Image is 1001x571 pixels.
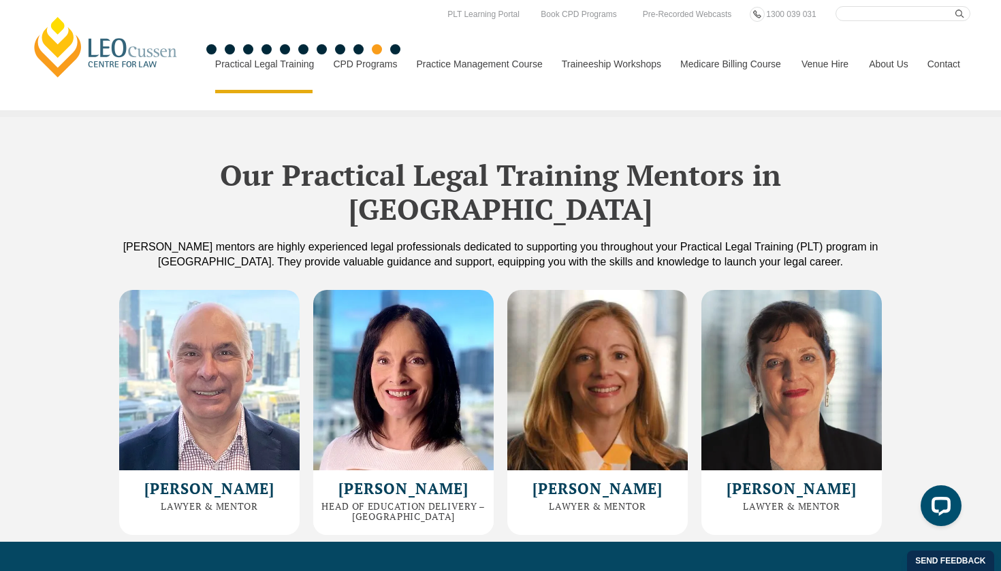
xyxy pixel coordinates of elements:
[670,35,791,93] a: Medicare Billing Course
[537,7,620,22] a: Book CPD Programs
[910,480,967,537] iframe: LiveChat chat widget
[514,501,681,511] h3: Lawyer & Mentor
[317,44,327,54] span: Go to slide 7
[639,7,735,22] a: Pre-Recorded Webcasts
[763,7,819,22] a: 1300 039 031
[407,35,552,93] a: Practice Management Course
[335,44,345,54] span: Go to slide 8
[126,480,293,497] h2: [PERSON_NAME]
[298,44,308,54] span: Go to slide 6
[261,44,272,54] span: Go to slide 4
[390,44,400,54] span: Go to slide 11
[205,35,323,93] a: Practical Legal Training
[859,35,917,93] a: About Us
[112,240,889,270] div: [PERSON_NAME] mentors are highly experienced legal professionals dedicated to supporting you thro...
[353,44,364,54] span: Go to slide 9
[225,44,235,54] span: Go to slide 2
[320,480,487,497] h2: [PERSON_NAME]
[323,35,406,93] a: CPD Programs
[552,35,670,93] a: Traineeship Workshops
[766,10,816,19] span: 1300 039 031
[112,158,889,227] h2: Our Practical Legal Training Mentors in [GEOGRAPHIC_DATA]
[206,44,217,54] span: Go to slide 1
[917,35,970,93] a: Contact
[701,290,882,470] img: Claire Humble Lawyer & Mentor
[708,501,875,511] h3: Lawyer & Mentor
[31,15,181,79] a: [PERSON_NAME] Centre for Law
[119,290,300,470] img: Silvio De Luca Lawyer & Mentor
[514,480,681,497] h2: [PERSON_NAME]
[372,44,382,54] span: Go to slide 10
[243,44,253,54] span: Go to slide 3
[320,501,487,522] h3: Head of Education Delivery – [GEOGRAPHIC_DATA]
[126,501,293,511] h3: Lawyer & Mentor
[280,44,290,54] span: Go to slide 5
[791,35,859,93] a: Venue Hire
[444,7,523,22] a: PLT Learning Portal
[708,480,875,497] h2: [PERSON_NAME]
[313,290,494,470] img: Tracy Reeves Head of Education Delivery – QLD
